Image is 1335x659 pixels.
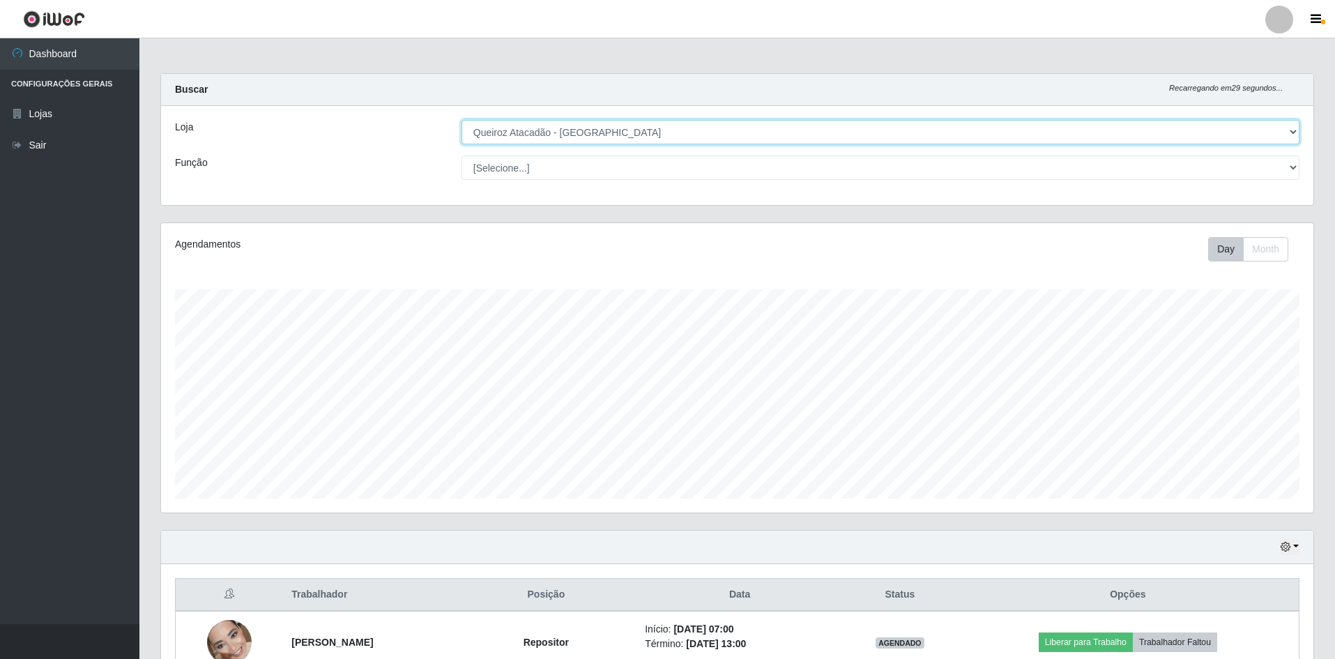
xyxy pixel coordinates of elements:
[645,622,834,637] li: Início:
[175,120,193,135] label: Loja
[1169,84,1283,92] i: Recarregando em 29 segundos...
[843,579,957,612] th: Status
[175,156,208,170] label: Função
[1208,237,1244,262] button: Day
[876,637,924,649] span: AGENDADO
[636,579,843,612] th: Data
[1039,633,1133,652] button: Liberar para Trabalho
[1208,237,1288,262] div: First group
[175,84,208,95] strong: Buscar
[645,637,834,651] li: Término:
[957,579,1299,612] th: Opções
[1243,237,1288,262] button: Month
[291,637,373,648] strong: [PERSON_NAME]
[175,237,632,252] div: Agendamentos
[1133,633,1217,652] button: Trabalhador Faltou
[456,579,637,612] th: Posição
[1208,237,1299,262] div: Toolbar with button groups
[524,637,569,648] strong: Repositor
[23,10,85,28] img: CoreUI Logo
[673,623,733,635] time: [DATE] 07:00
[686,638,746,649] time: [DATE] 13:00
[283,579,455,612] th: Trabalhador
